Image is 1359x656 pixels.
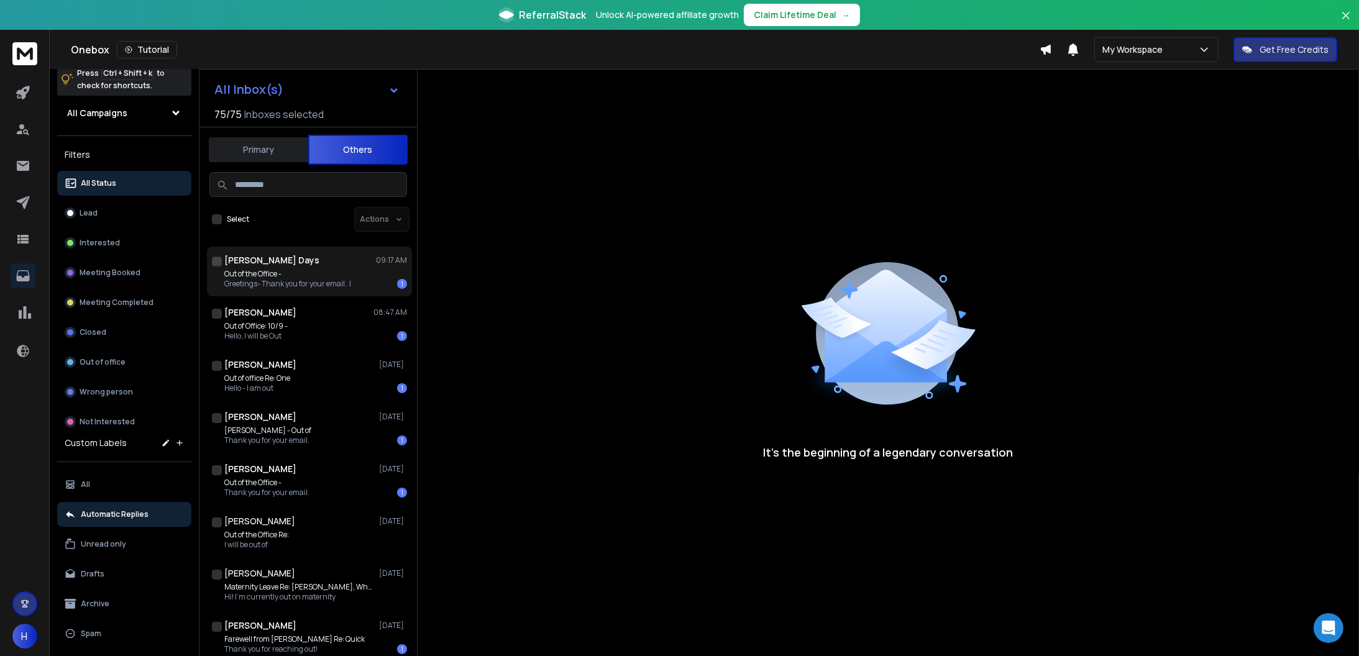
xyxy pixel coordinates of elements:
p: Out of the Office - [224,478,309,488]
p: Out of Office: 10/9 - [224,321,288,331]
h1: [PERSON_NAME] Days [224,254,319,266]
button: Out of office [57,350,191,375]
button: Not Interested [57,409,191,434]
p: Wrong person [80,387,133,397]
p: Interested [80,238,120,248]
p: All [81,480,90,490]
p: Meeting Completed [80,298,153,307]
p: Thank you for your email. [224,488,309,498]
p: All Status [81,178,116,188]
p: 08:47 AM [373,307,407,317]
h1: [PERSON_NAME] [224,358,296,371]
label: Select [227,214,249,224]
button: Automatic Replies [57,502,191,527]
p: Greetings- Thank you for your email. I [224,279,351,289]
button: All [57,472,191,497]
button: Others [308,135,408,165]
button: Drafts [57,562,191,586]
h3: Inboxes selected [244,107,324,122]
div: 1 [397,488,407,498]
div: 1 [397,644,407,654]
p: My Workspace [1102,43,1168,56]
button: Meeting Booked [57,260,191,285]
h1: All Inbox(s) [214,83,283,96]
p: Not Interested [80,417,135,427]
div: 1 [397,435,407,445]
p: Spam [81,629,101,639]
button: Claim Lifetime Deal→ [744,4,860,26]
h1: [PERSON_NAME] [224,515,295,527]
p: Out of the Office - [224,269,351,279]
button: Lead [57,201,191,225]
button: All Status [57,171,191,196]
p: Hi! I’m currently out on maternity [224,592,373,602]
p: Hello - I am out [224,383,290,393]
h1: [PERSON_NAME] [224,306,296,319]
p: Farewell from [PERSON_NAME] Re: Quick [224,634,365,644]
button: H [12,624,37,649]
p: Out of office Re: One [224,373,290,383]
p: [PERSON_NAME] - Out of [224,426,311,435]
p: Unlock AI-powered affiliate growth [596,9,739,21]
div: 1 [397,279,407,289]
button: Wrong person [57,380,191,404]
button: Spam [57,621,191,646]
p: Automatic Replies [81,509,149,519]
p: [DATE] [379,621,407,631]
h3: Filters [57,146,191,163]
div: Onebox [71,41,1040,58]
p: Thank you for your email. [224,435,311,445]
div: 1 [397,331,407,341]
p: 09:17 AM [376,255,407,265]
h1: All Campaigns [67,107,127,119]
p: Thank you for reaching out! [224,644,365,654]
p: I will be out of [224,540,289,550]
p: Maternity Leave Re: [PERSON_NAME], What's [224,582,373,592]
p: Drafts [81,569,104,579]
p: [DATE] [379,568,407,578]
span: → [841,9,850,21]
h1: [PERSON_NAME] [224,567,295,580]
h1: [PERSON_NAME] [224,411,296,423]
p: Unread only [81,539,126,549]
button: Closed [57,320,191,345]
p: Closed [80,327,106,337]
button: All Campaigns [57,101,191,125]
span: ReferralStack [519,7,586,22]
p: [DATE] [379,412,407,422]
p: Meeting Booked [80,268,140,278]
button: Close banner [1338,7,1354,37]
button: All Inbox(s) [204,77,410,102]
p: [DATE] [379,516,407,526]
div: Open Intercom Messenger [1314,613,1343,643]
p: [DATE] [379,464,407,474]
button: Primary [209,136,308,163]
div: 1 [397,383,407,393]
p: Hello, I will be Out [224,331,288,341]
h1: [PERSON_NAME] [224,463,296,475]
span: 75 / 75 [214,107,242,122]
h1: [PERSON_NAME] [224,619,296,632]
p: Press to check for shortcuts. [77,67,165,92]
p: It’s the beginning of a legendary conversation [764,444,1014,461]
h3: Custom Labels [65,437,127,449]
p: Lead [80,208,98,218]
button: Interested [57,230,191,255]
button: Get Free Credits [1233,37,1337,62]
button: Meeting Completed [57,290,191,315]
p: Get Free Credits [1260,43,1329,56]
span: Ctrl + Shift + k [101,66,154,80]
p: Archive [81,599,109,609]
p: Out of office [80,357,126,367]
p: Out of the Office Re: [224,530,289,540]
button: Archive [57,591,191,616]
button: Tutorial [117,41,177,58]
button: Unread only [57,532,191,557]
p: [DATE] [379,360,407,370]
